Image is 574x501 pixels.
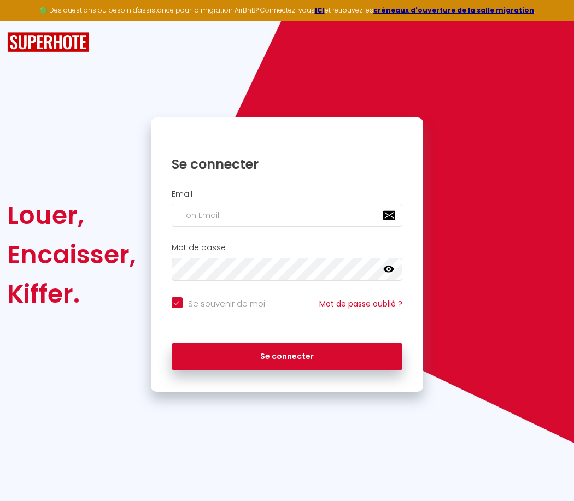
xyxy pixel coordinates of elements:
a: Mot de passe oublié ? [319,298,402,309]
input: Ton Email [172,204,403,227]
button: Se connecter [172,343,403,370]
h1: Se connecter [172,156,403,173]
div: Encaisser, [7,235,136,274]
h2: Mot de passe [172,243,403,252]
a: créneaux d'ouverture de la salle migration [373,5,534,15]
img: SuperHote logo [7,32,89,52]
a: ICI [315,5,325,15]
div: Louer, [7,196,136,235]
div: Kiffer. [7,274,136,314]
h2: Email [172,190,403,199]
